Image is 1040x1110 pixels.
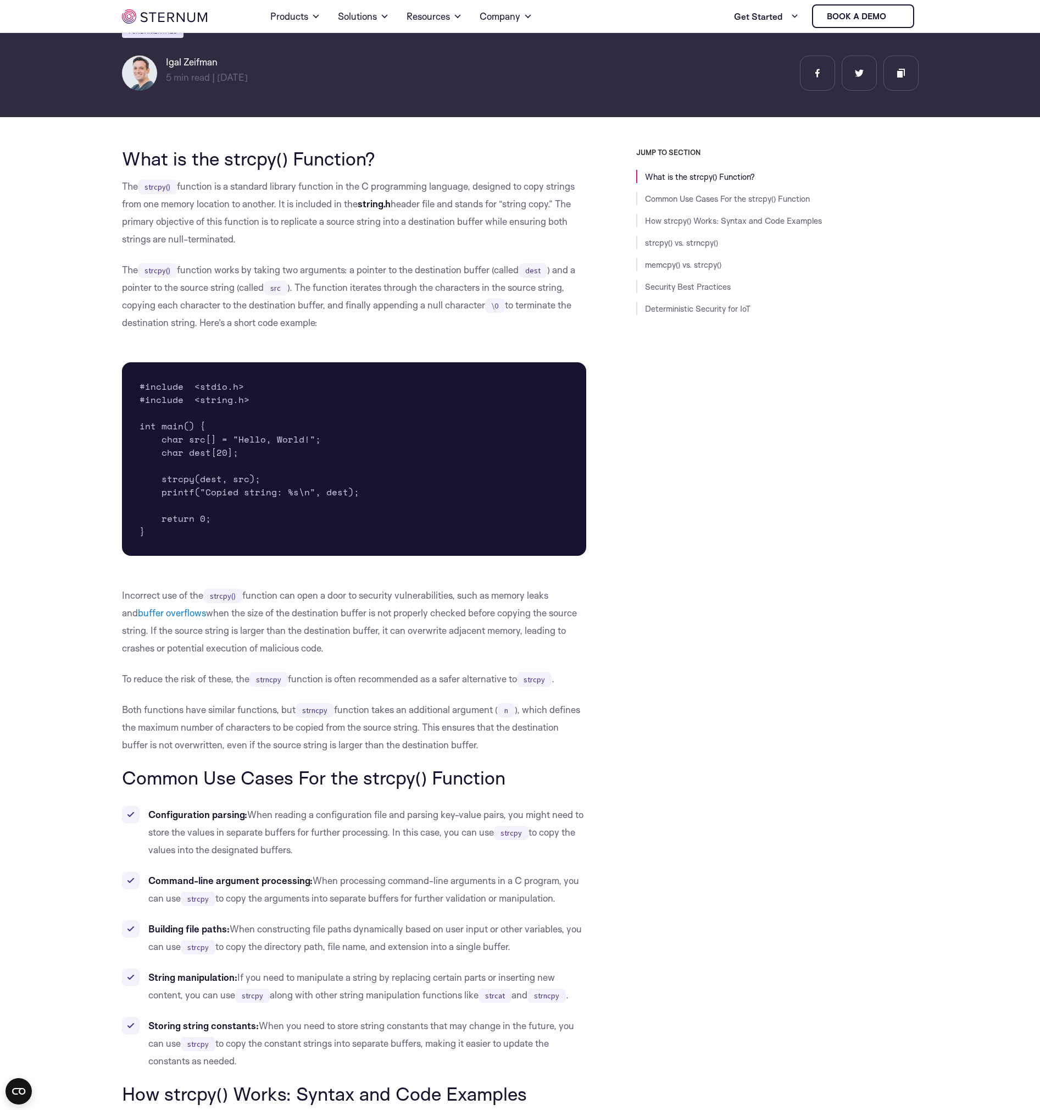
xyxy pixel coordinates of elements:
[148,923,230,935] strong: Building file paths:
[485,299,505,313] code: \0
[122,261,587,332] p: The function works by taking two arguments: a pointer to the destination buffer (called ) and a p...
[5,1078,32,1105] button: Open CMP widget
[122,767,587,788] h2: Common Use Cases For the strcpy() Function
[645,259,721,270] a: memcpy() vs. strcpy()
[122,148,587,169] h2: What is the strcpy() Function?
[480,1,532,32] a: Company
[122,362,587,556] pre: #include <stdio.h> #include <string.h> int main() { char src[] = "Hello, World!"; char dest[20]; ...
[494,826,529,840] code: strcpy
[645,303,750,314] a: Deterministic Security for IoT
[891,12,899,21] img: sternum iot
[138,263,177,278] code: strcpy()
[122,969,587,1004] li: If you need to manipulate a string by replacing certain parts or inserting new content, you can u...
[122,670,587,688] p: To reduce the risk of these, the function is often recommended as a safer alternative to .
[148,875,313,886] strong: Command-line argument processing:
[645,172,755,182] a: What is the strcpy() Function?
[645,216,822,226] a: How strcpy() Works: Syntax and Code Examples
[122,701,587,754] p: Both functions have similar functions, but function takes an additional argument ( ), which defin...
[122,1017,587,1070] li: When you need to store string constants that may change in the future, you can use to copy the co...
[181,1037,215,1051] code: strcpy
[122,806,587,859] li: When reading a configuration file and parsing key-value pairs, you might need to store the values...
[122,1083,587,1104] h2: How strcpy() Works: Syntax and Code Examples
[181,892,215,906] code: strcpy
[519,263,547,278] code: dest
[122,56,157,91] img: Igal Zeifman
[122,872,587,907] li: When processing command-line arguments in a C program, you can use to copy the arguments into sep...
[148,809,247,820] strong: Configuration parsing:
[122,920,587,956] li: When constructing file paths dynamically based on user input or other variables, you can use to c...
[645,194,810,204] a: Common Use Cases For the strcpy() Function
[479,988,511,1003] code: strcat
[527,988,566,1003] code: strncpy
[138,180,177,194] code: strcpy()
[645,238,718,248] a: strcpy() vs. strncpy()
[264,281,287,295] code: src
[138,607,206,618] a: buffer overflows
[166,71,171,83] span: 5
[498,703,515,717] code: n
[217,71,248,83] span: [DATE]
[517,672,552,687] code: strcpy
[249,672,288,687] code: strncpy
[203,589,242,603] code: strcpy()
[122,178,587,248] p: The function is a standard library function in the C programming language, designed to copy strin...
[148,971,237,983] strong: String manipulation:
[148,1020,259,1031] strong: Storing string constants:
[166,71,215,83] span: min read |
[181,940,215,954] code: strcpy
[407,1,462,32] a: Resources
[122,587,587,657] p: Incorrect use of the function can open a door to security vulnerabilities, such as memory leaks a...
[235,988,270,1003] code: strcpy
[812,4,914,28] a: Book a demo
[270,1,320,32] a: Products
[645,281,731,292] a: Security Best Practices
[358,198,391,209] strong: string.h
[166,56,248,69] h6: Igal Zeifman
[296,703,334,717] code: strncpy
[636,148,919,157] h3: JUMP TO SECTION
[338,1,389,32] a: Solutions
[122,9,207,24] img: sternum iot
[734,5,799,27] a: Get Started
